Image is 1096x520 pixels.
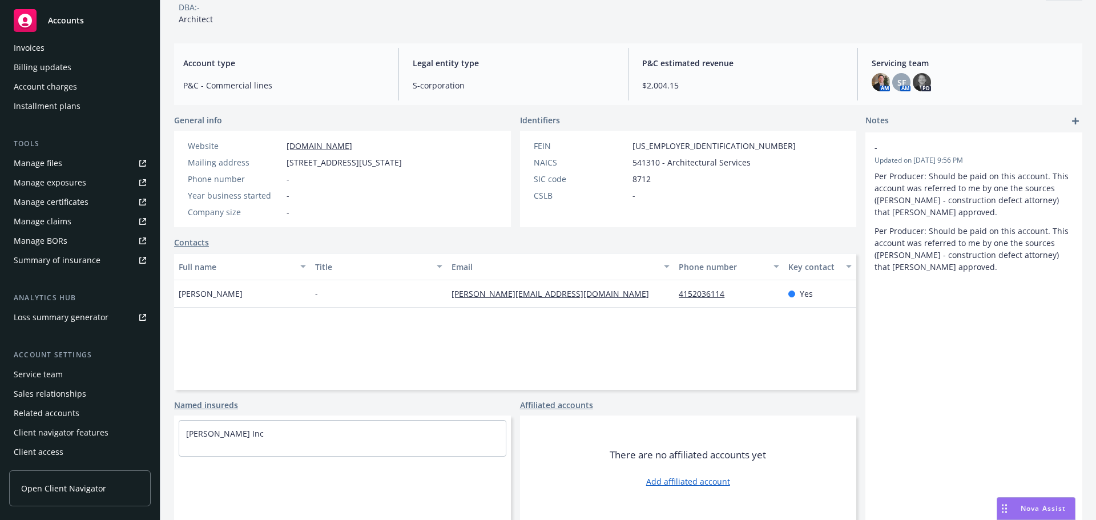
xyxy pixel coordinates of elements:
[14,39,45,57] div: Invoices
[315,288,318,300] span: -
[179,288,243,300] span: [PERSON_NAME]
[632,190,635,201] span: -
[14,404,79,422] div: Related accounts
[610,448,766,462] span: There are no affiliated accounts yet
[188,173,282,185] div: Phone number
[9,154,151,172] a: Manage files
[14,365,63,384] div: Service team
[9,232,151,250] a: Manage BORs
[534,190,628,201] div: CSLB
[9,404,151,422] a: Related accounts
[534,173,628,185] div: SIC code
[174,114,222,126] span: General info
[179,1,200,13] div: DBA: -
[48,16,84,25] span: Accounts
[287,190,289,201] span: -
[872,57,1073,69] span: Servicing team
[174,253,311,280] button: Full name
[287,140,352,151] a: [DOMAIN_NAME]
[14,58,71,76] div: Billing updates
[183,79,385,91] span: P&C - Commercial lines
[875,170,1073,218] p: Per Producer: Should be paid on this account. This account was referred to me by one the sources ...
[534,140,628,152] div: FEIN
[534,156,628,168] div: NAICS
[520,114,560,126] span: Identifiers
[9,212,151,231] a: Manage claims
[174,236,209,248] a: Contacts
[642,79,844,91] span: $2,004.15
[287,206,289,218] span: -
[9,349,151,361] div: Account settings
[179,261,293,273] div: Full name
[913,73,931,91] img: photo
[188,190,282,201] div: Year business started
[14,385,86,403] div: Sales relationships
[14,443,63,461] div: Client access
[287,156,402,168] span: [STREET_ADDRESS][US_STATE]
[188,140,282,152] div: Website
[14,212,71,231] div: Manage claims
[674,253,783,280] button: Phone number
[632,140,796,152] span: [US_EMPLOYER_IDENTIFICATION_NUMBER]
[1069,114,1082,128] a: add
[188,156,282,168] div: Mailing address
[9,78,151,96] a: Account charges
[315,261,430,273] div: Title
[872,73,890,91] img: photo
[14,174,86,192] div: Manage exposures
[14,78,77,96] div: Account charges
[9,251,151,269] a: Summary of insurance
[413,79,614,91] span: S-corporation
[1021,503,1066,513] span: Nova Assist
[9,443,151,461] a: Client access
[9,365,151,384] a: Service team
[875,225,1073,273] p: Per Producer: Should be paid on this account. This account was referred to me by one the sources ...
[9,308,151,326] a: Loss summary generator
[311,253,447,280] button: Title
[287,173,289,185] span: -
[632,156,751,168] span: 541310 - Architectural Services
[9,138,151,150] div: Tools
[14,154,62,172] div: Manage files
[186,428,264,439] a: [PERSON_NAME] Inc
[875,155,1073,166] span: Updated on [DATE] 9:56 PM
[14,232,67,250] div: Manage BORs
[997,498,1012,519] div: Drag to move
[14,193,88,211] div: Manage certificates
[646,475,730,487] a: Add affiliated account
[174,399,238,411] a: Named insureds
[21,482,106,494] span: Open Client Navigator
[452,261,657,273] div: Email
[9,58,151,76] a: Billing updates
[679,288,734,299] a: 4152036114
[14,97,80,115] div: Installment plans
[9,174,151,192] a: Manage exposures
[784,253,856,280] button: Key contact
[14,251,100,269] div: Summary of insurance
[413,57,614,69] span: Legal entity type
[865,114,889,128] span: Notes
[788,261,839,273] div: Key contact
[520,399,593,411] a: Affiliated accounts
[14,424,108,442] div: Client navigator features
[447,253,674,280] button: Email
[875,142,1043,154] span: -
[14,308,108,326] div: Loss summary generator
[188,206,282,218] div: Company size
[9,424,151,442] a: Client navigator features
[865,132,1082,282] div: -Updated on [DATE] 9:56 PMPer Producer: Should be paid on this account. This account was referred...
[9,385,151,403] a: Sales relationships
[800,288,813,300] span: Yes
[9,39,151,57] a: Invoices
[632,173,651,185] span: 8712
[452,288,658,299] a: [PERSON_NAME][EMAIL_ADDRESS][DOMAIN_NAME]
[897,76,906,88] span: SF
[679,261,766,273] div: Phone number
[997,497,1075,520] button: Nova Assist
[179,14,213,25] span: Architect
[9,5,151,37] a: Accounts
[9,97,151,115] a: Installment plans
[183,57,385,69] span: Account type
[9,193,151,211] a: Manage certificates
